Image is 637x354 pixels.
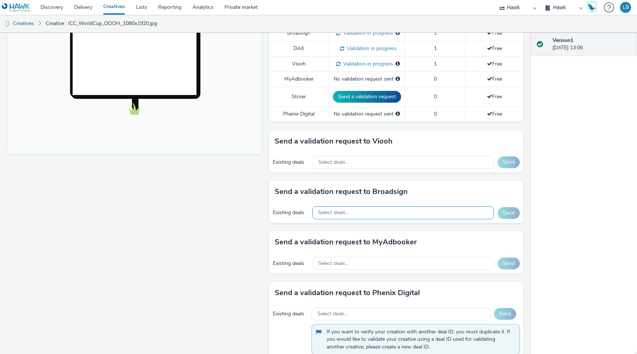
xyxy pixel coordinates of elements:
[487,45,502,52] span: Free
[396,75,400,83] div: Please select a deal below and click on Send to send a validation request to MyAdbooker.
[586,1,600,13] a: Hawk Academy
[269,56,329,72] td: Viooh
[333,75,401,83] div: No validation request sent
[553,37,573,44] strong: Version 1
[494,308,516,320] button: Send
[275,186,408,197] h3: Send a validation request to Broadsign
[434,110,437,117] span: 0
[333,110,401,118] div: No validation request sent
[498,207,520,219] button: Send
[341,60,393,67] span: Validation in progress
[273,260,309,267] div: Existing deals
[434,45,437,52] span: 1
[2,3,30,12] img: undefined Logo
[623,2,629,13] div: LB
[269,87,329,106] td: Stroer
[553,37,631,52] div: [DATE] 13:06
[487,60,502,67] span: Free
[269,72,329,87] td: MyAdbooker
[487,93,502,100] span: Free
[344,45,397,52] span: Validation in progress
[333,91,401,103] button: Send a validation request
[396,110,400,118] div: Please select a deal below and click on Send to send a validation request to Phenix Digital.
[273,159,309,166] div: Existing deals
[273,209,309,216] div: Existing deals
[434,29,437,36] span: 1
[93,23,162,146] img: Advertisement preview
[318,210,349,216] span: Select deals...
[327,328,512,351] span: If you want to verify your creation with another deal ID, you must duplicate it. If you would lik...
[487,29,502,36] span: Free
[318,159,349,166] span: Select deals...
[42,15,161,32] a: Creative : ICC_WorldCup_DOOH_1080x1920.jpg
[269,25,329,41] td: Broadsign
[4,20,11,28] img: dooh
[498,156,520,168] button: Send
[586,1,597,13] img: Hawk Academy
[487,75,502,82] span: Free
[317,311,348,317] span: Select deals...
[487,110,502,117] span: Free
[275,237,417,248] h3: Send a validation request to MyAdbooker
[269,106,329,121] td: Phenix Digital
[269,41,329,56] td: DAX
[498,258,520,269] button: Send
[275,136,393,147] h3: Send a validation request to Viooh
[434,60,437,67] span: 1
[434,93,437,100] span: 0
[273,310,308,318] div: Existing deals
[341,29,393,36] span: Validation in progress
[318,261,349,267] span: Select deals...
[275,287,420,298] h3: Send a validation request to Phenix Digital
[434,75,437,82] span: 0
